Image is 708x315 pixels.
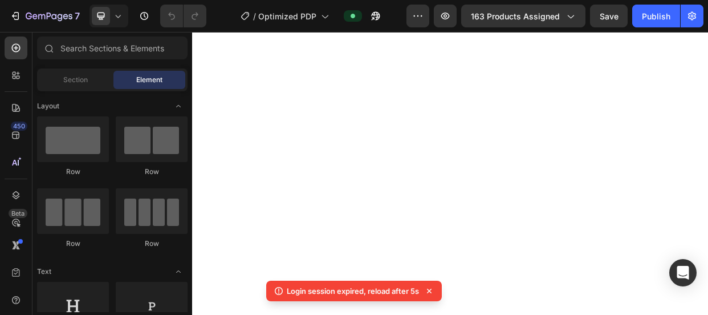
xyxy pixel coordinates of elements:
p: 7 [75,9,80,23]
button: 7 [5,5,85,27]
span: 163 products assigned [471,10,560,22]
p: Login session expired, reload after 5s [287,285,419,297]
span: Element [136,75,162,85]
div: Row [116,167,188,177]
div: Row [37,167,109,177]
div: Row [116,239,188,249]
div: Publish [642,10,670,22]
span: Toggle open [169,97,188,115]
span: Save [600,11,619,21]
div: Undo/Redo [160,5,206,27]
span: Section [63,75,88,85]
span: Optimized PDP [258,10,316,22]
button: Publish [632,5,680,27]
button: 163 products assigned [461,5,585,27]
span: Text [37,266,51,277]
span: Toggle open [169,262,188,281]
span: Layout [37,101,59,111]
input: Search Sections & Elements [37,37,188,59]
div: 450 [11,122,27,131]
div: Beta [9,209,27,218]
div: Row [37,239,109,249]
iframe: Design area [192,32,708,315]
span: / [253,10,256,22]
div: Open Intercom Messenger [669,259,697,286]
button: Save [590,5,628,27]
